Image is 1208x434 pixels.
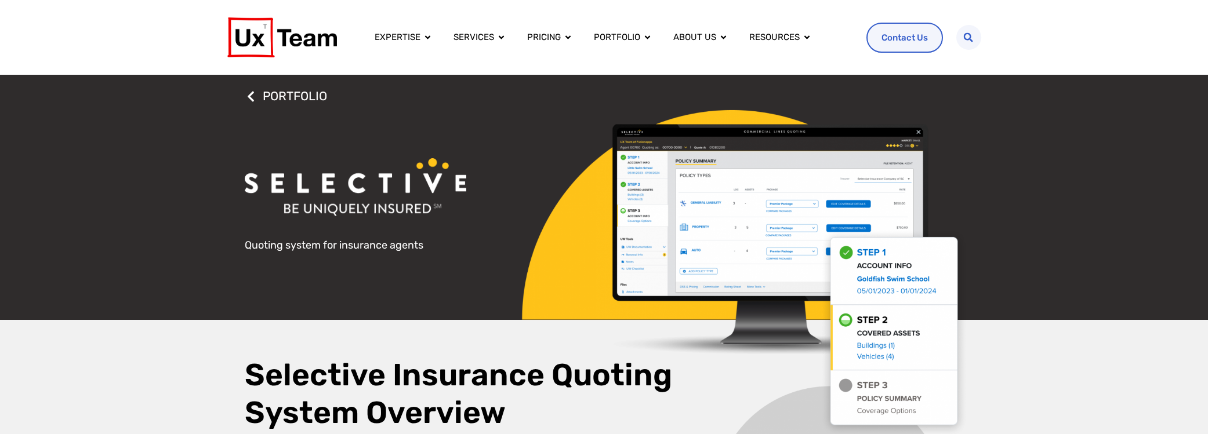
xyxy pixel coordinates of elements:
[749,31,800,44] a: Resources
[365,23,857,52] div: Menu Toggle
[527,31,561,44] a: Pricing
[881,31,928,45] span: Contact Us
[365,23,857,52] nav: Menu
[956,25,981,50] div: Search
[245,86,327,106] a: PORTFOLIO
[454,31,494,44] a: Services
[245,356,701,431] h1: Selective Insurance Quoting System Overview
[673,31,716,44] a: About us
[245,158,466,216] img: Selective Insurance logo
[1150,378,1208,434] iframe: Chat Widget
[866,23,943,53] a: Contact Us
[594,31,640,44] a: Portfolio
[227,17,337,57] img: UX Team Logo
[375,31,420,44] a: Expertise
[245,237,423,254] p: Quoting system for insurance agents
[260,86,327,106] span: PORTFOLIO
